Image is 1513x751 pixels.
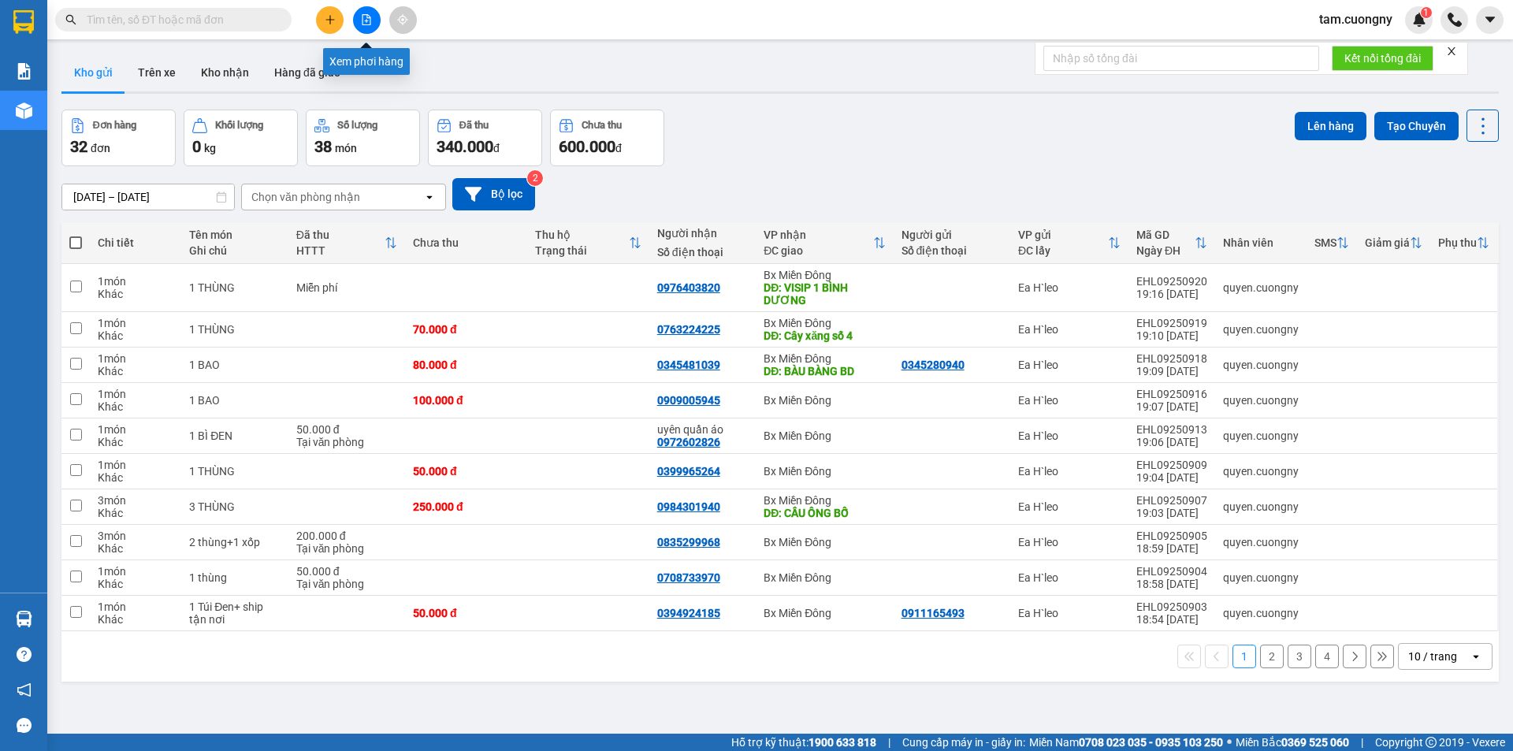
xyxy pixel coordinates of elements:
div: 80.000 đ [413,359,519,371]
div: quyen.cuongny [1223,465,1299,478]
div: Đã thu [296,229,385,241]
div: Đã thu [459,120,489,131]
span: 0 [192,137,201,156]
div: Bx Miền Đông [764,269,885,281]
span: 600.000 [559,137,615,156]
div: Trạng thái [535,244,629,257]
div: Người nhận [657,227,749,240]
th: Toggle SortBy [1128,222,1215,264]
div: HTTT [296,244,385,257]
div: Ea H`leo [1018,536,1121,548]
div: quyen.cuongny [1223,607,1299,619]
div: Bx Miền Đông [764,607,885,619]
span: đơn [91,142,110,154]
button: Đã thu340.000đ [428,110,542,166]
th: Toggle SortBy [527,222,649,264]
div: Bx Miền Đông [764,352,885,365]
svg: open [1470,650,1482,663]
div: 0763224225 [657,323,720,336]
div: 3 món [98,494,173,507]
button: 1 [1232,645,1256,668]
div: EHL09250903 [1136,600,1207,613]
div: 1 BAO [189,394,280,407]
button: Đơn hàng32đơn [61,110,176,166]
div: EHL09250907 [1136,494,1207,507]
input: Select a date range. [62,184,234,210]
div: quyen.cuongny [1223,359,1299,371]
div: VP gửi [1018,229,1108,241]
div: Thu hộ [535,229,629,241]
div: 1 Túi Đen+ ship tận nơi [189,600,280,626]
img: warehouse-icon [16,102,32,119]
button: plus [316,6,344,34]
div: Số điện thoại [901,244,1002,257]
div: DĐ: VISIP 1 BÌNH DƯƠNG [764,281,885,307]
div: 0399965264 [657,465,720,478]
button: file-add [353,6,381,34]
img: logo-vxr [13,10,34,34]
div: 19:06 [DATE] [1136,436,1207,448]
th: Toggle SortBy [756,222,893,264]
div: EHL09250904 [1136,565,1207,578]
div: 0345280940 [901,359,965,371]
input: Nhập số tổng đài [1043,46,1319,71]
button: Khối lượng0kg [184,110,298,166]
button: Kho gửi [61,54,125,91]
th: Toggle SortBy [1010,222,1128,264]
div: 19:03 [DATE] [1136,507,1207,519]
div: 0835299968 [657,536,720,548]
div: 0911165493 [901,607,965,619]
div: Khác [98,288,173,300]
span: đ [615,142,622,154]
div: EHL09250913 [1136,423,1207,436]
div: 1 món [98,275,173,288]
span: | [888,734,890,751]
span: | [1361,734,1363,751]
button: 4 [1315,645,1339,668]
div: Ghi chú [189,244,280,257]
span: Miền Nam [1029,734,1223,751]
button: caret-down [1476,6,1504,34]
div: 1 món [98,388,173,400]
div: 0394924185 [657,607,720,619]
span: 1 [1423,7,1429,18]
div: quyen.cuongny [1223,323,1299,336]
th: Toggle SortBy [1430,222,1497,264]
div: 1 BÌ ĐEN [189,429,280,442]
button: aim [389,6,417,34]
div: 0345481039 [657,359,720,371]
span: ⚪️ [1227,739,1232,745]
th: Toggle SortBy [1307,222,1357,264]
div: Khác [98,471,173,484]
div: EHL09250920 [1136,275,1207,288]
div: 0976403820 [657,281,720,294]
div: 50.000 đ [296,565,397,578]
div: Bx Miền Đông [764,536,885,548]
div: 0984301940 [657,500,720,513]
div: Đơn hàng [93,120,136,131]
span: Miền Bắc [1236,734,1349,751]
button: Hàng đã giao [262,54,353,91]
div: 0909005945 [657,394,720,407]
button: Lên hàng [1295,112,1366,140]
div: Khác [98,507,173,519]
div: Khác [98,542,173,555]
input: Tìm tên, số ĐT hoặc mã đơn [87,11,273,28]
div: quyen.cuongny [1223,571,1299,584]
div: EHL09250918 [1136,352,1207,365]
div: Bx Miền Đông [764,494,885,507]
div: Số lượng [337,120,377,131]
svg: open [423,191,436,203]
div: Tên món [189,229,280,241]
div: EHL09250909 [1136,459,1207,471]
button: 3 [1288,645,1311,668]
sup: 1 [1421,7,1432,18]
div: ĐC lấy [1018,244,1108,257]
div: EHL09250916 [1136,388,1207,400]
div: Chưa thu [582,120,622,131]
div: Ea H`leo [1018,394,1121,407]
div: 19:04 [DATE] [1136,471,1207,484]
span: Hỗ trợ kỹ thuật: [731,734,876,751]
div: Miễn phí [296,281,397,294]
div: Xem phơi hàng [323,48,410,75]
